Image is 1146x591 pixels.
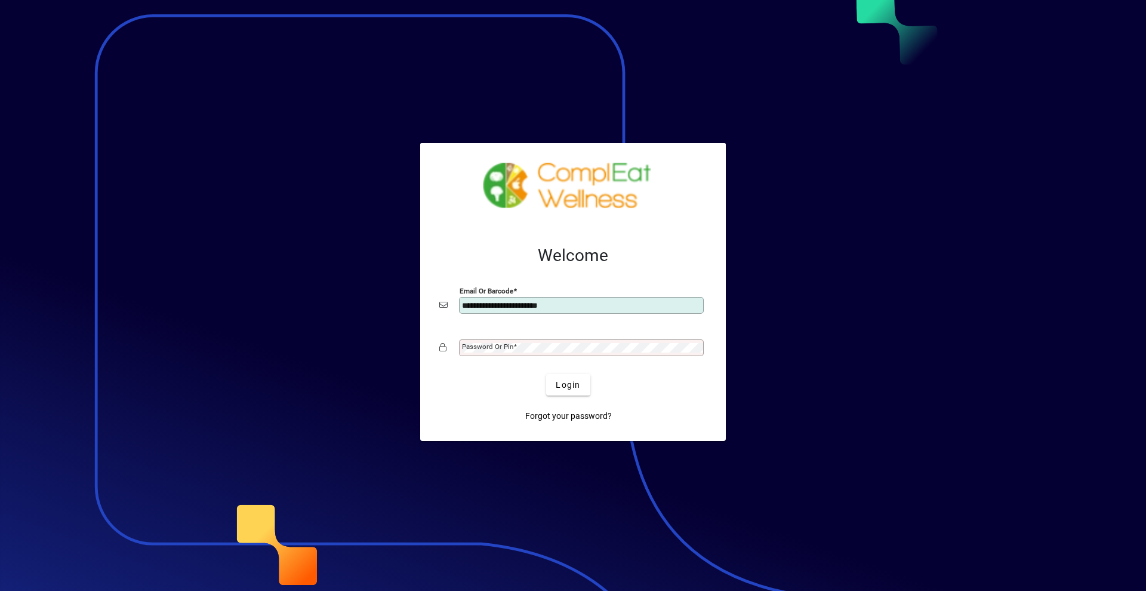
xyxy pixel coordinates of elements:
[546,374,590,396] button: Login
[462,342,513,351] mat-label: Password or Pin
[556,379,580,391] span: Login
[525,410,612,422] span: Forgot your password?
[439,246,707,266] h2: Welcome
[460,287,513,295] mat-label: Email or Barcode
[520,405,617,427] a: Forgot your password?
